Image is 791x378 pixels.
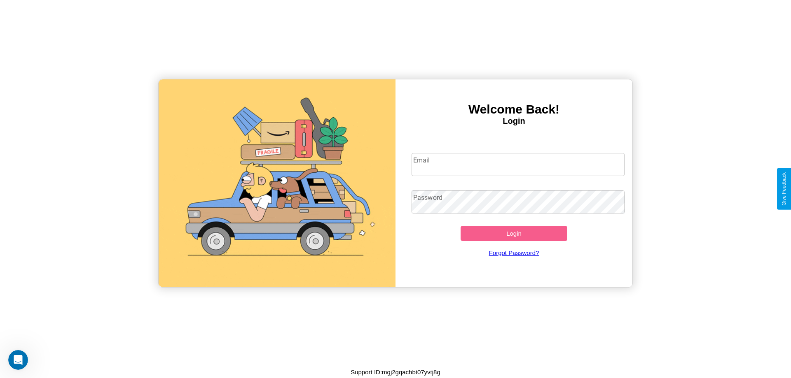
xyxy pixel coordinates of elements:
img: gif [159,79,395,287]
iframe: Intercom live chat [8,350,28,370]
p: Support ID: mgj2gqachbt07yvtj8g [351,366,440,378]
h4: Login [395,116,632,126]
div: Give Feedback [781,172,787,206]
a: Forgot Password? [407,241,621,264]
button: Login [461,226,567,241]
h3: Welcome Back! [395,102,632,116]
